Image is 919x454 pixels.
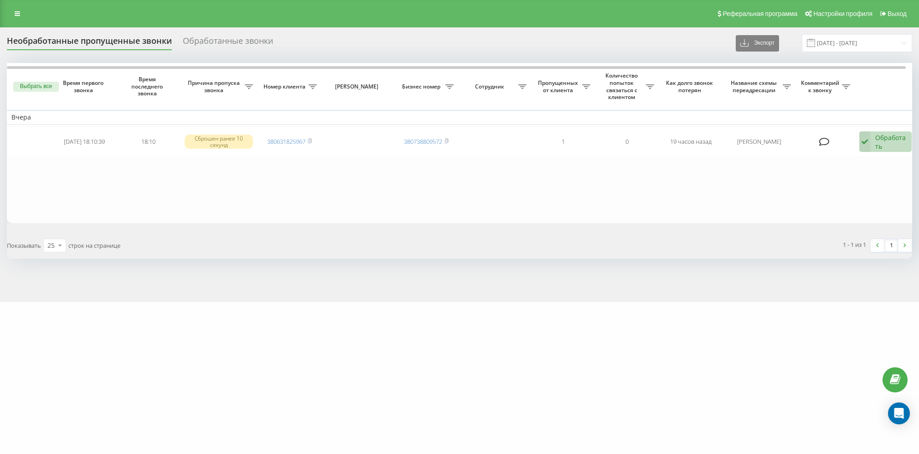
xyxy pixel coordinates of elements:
td: 19 часов назад [659,126,723,157]
span: Как долго звонок потерян [666,79,715,94]
div: Сброшен ранее 10 секунд [185,135,253,148]
span: [PERSON_NAME] [329,83,387,90]
div: Необработанные пропущенные звонки [7,36,172,50]
span: Выход [888,10,907,17]
a: 380631825967 [267,137,305,146]
span: строк на странице [68,241,120,250]
span: Показывать [7,241,41,250]
span: Реферальная программа [723,10,797,17]
td: [DATE] 18:10:39 [52,126,116,157]
a: 1 [884,239,898,252]
td: 18:10 [116,126,180,157]
span: Бизнес номер [399,83,445,90]
td: 0 [595,126,659,157]
span: Время первого звонка [60,79,109,94]
span: Сотрудник [463,83,518,90]
td: Вчера [7,110,919,124]
span: Причина пропуска звонка [185,79,245,94]
div: 1 - 1 из 1 [843,240,866,249]
div: Обработать [875,133,907,151]
span: Название схемы переадресации [727,79,783,94]
span: Пропущенных от клиента [536,79,582,94]
a: 380738809572 [404,137,442,146]
td: 1 [531,126,595,157]
button: Экспорт [736,35,779,52]
span: Номер клиента [262,83,309,90]
div: Open Intercom Messenger [888,402,910,424]
span: Количество попыток связаться с клиентом [599,72,646,100]
span: Комментарий к звонку [800,79,842,94]
span: Настройки профиля [813,10,873,17]
td: [PERSON_NAME] [723,126,795,157]
div: 25 [47,241,55,250]
button: Выбрать все [13,82,59,92]
div: Обработанные звонки [183,36,273,50]
span: Время последнего звонка [124,76,173,97]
